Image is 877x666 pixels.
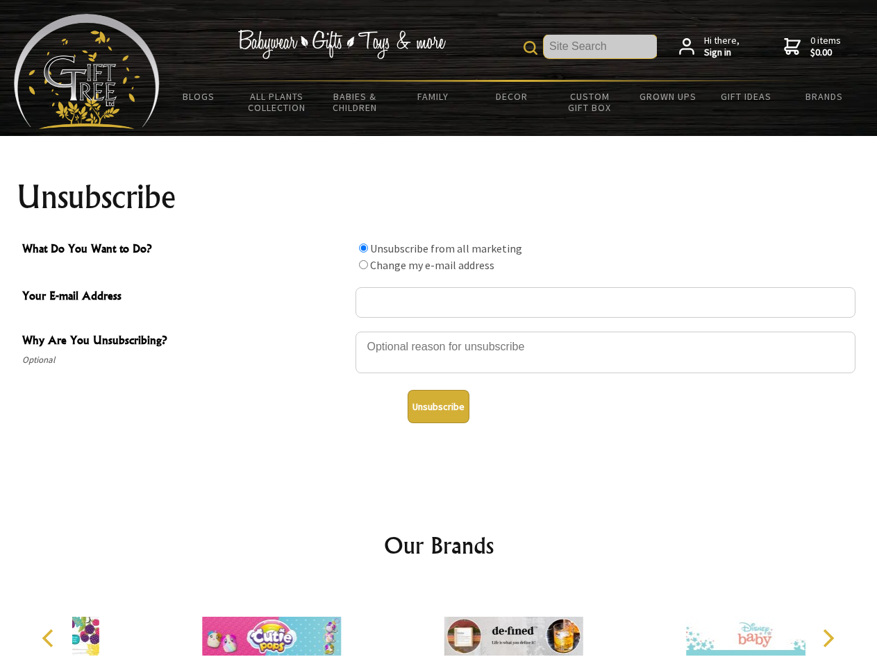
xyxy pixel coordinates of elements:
[359,260,368,269] input: What Do You Want to Do?
[22,240,349,260] span: What Do You Want to Do?
[394,82,473,111] a: Family
[17,180,861,214] h1: Unsubscribe
[544,35,657,58] input: Site Search
[22,287,349,307] span: Your E-mail Address
[812,623,843,654] button: Next
[237,30,446,59] img: Babywear - Gifts - Toys & more
[810,46,841,59] strong: $0.00
[704,35,740,59] span: Hi there,
[238,82,317,122] a: All Plants Collection
[551,82,629,122] a: Custom Gift Box
[628,82,707,111] a: Grown Ups
[524,41,537,55] img: product search
[22,352,349,368] span: Optional
[356,287,855,318] input: Your E-mail Address
[679,35,740,59] a: Hi there,Sign in
[160,82,238,111] a: BLOGS
[370,258,494,272] label: Change my e-mail address
[707,82,785,111] a: Gift Ideas
[810,34,841,59] span: 0 items
[704,46,740,59] strong: Sign in
[784,35,841,59] a: 0 items$0.00
[35,623,65,654] button: Previous
[785,82,864,111] a: Brands
[472,82,551,111] a: Decor
[408,390,469,423] button: Unsubscribe
[14,14,160,129] img: Babyware - Gifts - Toys and more...
[316,82,394,122] a: Babies & Children
[28,529,850,562] h2: Our Brands
[22,332,349,352] span: Why Are You Unsubscribing?
[359,244,368,253] input: What Do You Want to Do?
[356,332,855,373] textarea: Why Are You Unsubscribing?
[370,241,522,255] label: Unsubscribe from all marketing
